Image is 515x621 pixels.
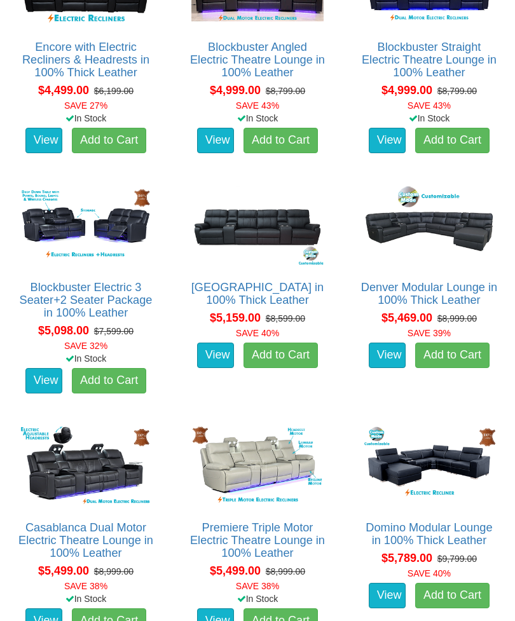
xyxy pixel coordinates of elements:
[381,84,432,97] span: $4,999.00
[266,86,305,96] del: $8,799.00
[415,583,490,608] a: Add to Cart
[236,328,279,338] font: SAVE 40%
[210,564,261,577] span: $5,499.00
[179,112,336,125] div: In Stock
[381,311,432,324] span: $5,469.00
[188,423,327,509] img: Premiere Triple Motor Electric Theatre Lounge in 100% Leather
[190,41,325,79] a: Blockbuster Angled Electric Theatre Lounge in 100% Leather
[38,564,89,577] span: $5,499.00
[18,521,153,559] a: Casablanca Dual Motor Electric Theatre Lounge in 100% Leather
[72,128,146,153] a: Add to Cart
[437,313,477,324] del: $8,999.00
[381,552,432,564] span: $5,789.00
[266,566,305,577] del: $8,999.00
[38,84,89,97] span: $4,499.00
[179,592,336,605] div: In Stock
[17,183,155,269] img: Blockbuster Electric 3 Seater+2 Seater Package in 100% Leather
[236,100,279,111] font: SAVE 43%
[437,86,477,96] del: $8,799.00
[22,41,149,79] a: Encore with Electric Recliners & Headrests in 100% Thick Leather
[94,566,134,577] del: $8,999.00
[408,328,451,338] font: SAVE 39%
[210,311,261,324] span: $5,159.00
[17,423,155,509] img: Casablanca Dual Motor Electric Theatre Lounge in 100% Leather
[72,368,146,393] a: Add to Cart
[64,581,107,591] font: SAVE 38%
[361,281,497,306] a: Denver Modular Lounge in 100% Thick Leather
[437,554,477,564] del: $9,799.00
[369,343,406,368] a: View
[25,368,62,393] a: View
[197,343,234,368] a: View
[191,281,324,306] a: [GEOGRAPHIC_DATA] in 100% Thick Leather
[197,128,234,153] a: View
[190,521,325,559] a: Premiere Triple Motor Electric Theatre Lounge in 100% Leather
[7,592,165,605] div: In Stock
[7,112,165,125] div: In Stock
[408,100,451,111] font: SAVE 43%
[362,41,497,79] a: Blockbuster Straight Electric Theatre Lounge in 100% Leather
[210,84,261,97] span: $4,999.00
[188,183,327,269] img: Denver Theatre Lounge in 100% Thick Leather
[266,313,305,324] del: $8,599.00
[7,352,165,365] div: In Stock
[415,128,490,153] a: Add to Cart
[415,343,490,368] a: Add to Cart
[408,568,451,578] font: SAVE 40%
[25,128,62,153] a: View
[366,521,492,547] a: Domino Modular Lounge in 100% Thick Leather
[360,183,498,269] img: Denver Modular Lounge in 100% Thick Leather
[369,583,406,608] a: View
[350,112,508,125] div: In Stock
[94,86,134,96] del: $6,199.00
[244,128,318,153] a: Add to Cart
[244,343,318,368] a: Add to Cart
[64,100,107,111] font: SAVE 27%
[64,341,107,351] font: SAVE 32%
[20,281,153,319] a: Blockbuster Electric 3 Seater+2 Seater Package in 100% Leather
[369,128,406,153] a: View
[360,423,498,509] img: Domino Modular Lounge in 100% Thick Leather
[236,581,279,591] font: SAVE 38%
[38,324,89,337] span: $5,098.00
[94,326,134,336] del: $7,599.00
